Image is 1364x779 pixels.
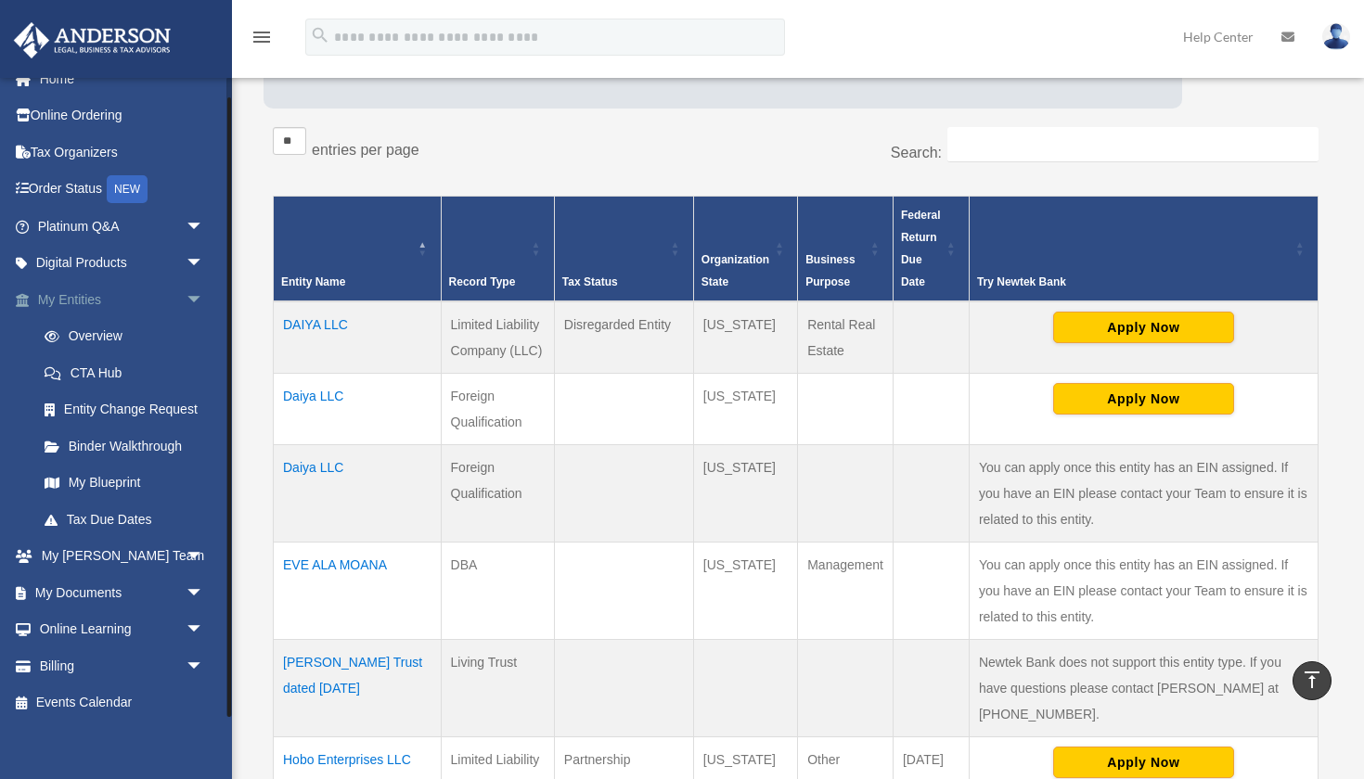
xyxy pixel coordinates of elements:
[13,281,232,318] a: My Entitiesarrow_drop_down
[893,196,969,301] th: Federal Return Due Date: Activate to sort
[8,22,176,58] img: Anderson Advisors Platinum Portal
[562,275,618,288] span: Tax Status
[1053,747,1234,778] button: Apply Now
[441,373,554,444] td: Foreign Qualification
[13,538,232,575] a: My [PERSON_NAME] Teamarrow_drop_down
[449,275,516,288] span: Record Type
[274,301,442,374] td: DAIYA LLC
[798,196,894,301] th: Business Purpose: Activate to sort
[554,301,693,374] td: Disregarded Entity
[274,444,442,542] td: Daiya LLC
[107,175,148,203] div: NEW
[26,391,232,428] a: Entity Change Request
[798,301,894,374] td: Rental Real Estate
[1053,383,1234,415] button: Apply Now
[969,444,1318,542] td: You can apply once this entity has an EIN assigned. If you have an EIN please contact your Team t...
[13,134,232,171] a: Tax Organizers
[1053,312,1234,343] button: Apply Now
[441,444,554,542] td: Foreign Qualification
[13,611,232,648] a: Online Learningarrow_drop_down
[274,542,442,639] td: EVE ALA MOANA
[26,501,232,538] a: Tax Due Dates
[274,196,442,301] th: Entity Name: Activate to invert sorting
[186,538,223,576] span: arrow_drop_down
[901,209,941,288] span: Federal Return Due Date
[441,639,554,736] td: Living Trust
[693,196,797,301] th: Organization State: Activate to sort
[186,281,223,319] span: arrow_drop_down
[977,271,1290,293] div: Try Newtek Bank
[441,301,554,374] td: Limited Liability Company (LLC)
[969,196,1318,301] th: Try Newtek Bank : Activate to sort
[186,611,223,649] span: arrow_drop_down
[251,32,273,48] a: menu
[13,647,232,684] a: Billingarrow_drop_down
[798,542,894,639] td: Management
[13,97,232,134] a: Online Ordering
[554,196,693,301] th: Tax Status: Activate to sort
[186,574,223,612] span: arrow_drop_down
[969,542,1318,639] td: You can apply once this entity has an EIN assigned. If you have an EIN please contact your Team t...
[1322,23,1350,50] img: User Pic
[701,253,769,288] span: Organization State
[186,245,223,283] span: arrow_drop_down
[281,275,345,288] span: Entity Name
[26,428,232,465] a: Binder Walkthrough
[186,647,223,685] span: arrow_drop_down
[13,208,232,245] a: Platinum Q&Aarrow_drop_down
[693,444,797,542] td: [US_STATE]
[251,26,273,48] i: menu
[13,574,232,611] a: My Documentsarrow_drop_down
[13,60,232,97] a: Home
[1293,661,1332,700] a: vertical_align_top
[693,373,797,444] td: [US_STATE]
[26,318,223,355] a: Overview
[441,542,554,639] td: DBA
[13,245,232,282] a: Digital Productsarrow_drop_down
[693,301,797,374] td: [US_STATE]
[274,639,442,736] td: [PERSON_NAME] Trust dated [DATE]
[26,465,232,502] a: My Blueprint
[310,25,330,45] i: search
[969,639,1318,736] td: Newtek Bank does not support this entity type. If you have questions please contact [PERSON_NAME]...
[26,354,232,391] a: CTA Hub
[274,373,442,444] td: Daiya LLC
[1301,669,1323,691] i: vertical_align_top
[312,142,419,158] label: entries per page
[891,145,942,160] label: Search:
[13,684,232,722] a: Events Calendar
[805,253,855,288] span: Business Purpose
[693,542,797,639] td: [US_STATE]
[441,196,554,301] th: Record Type: Activate to sort
[13,171,232,209] a: Order StatusNEW
[186,208,223,246] span: arrow_drop_down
